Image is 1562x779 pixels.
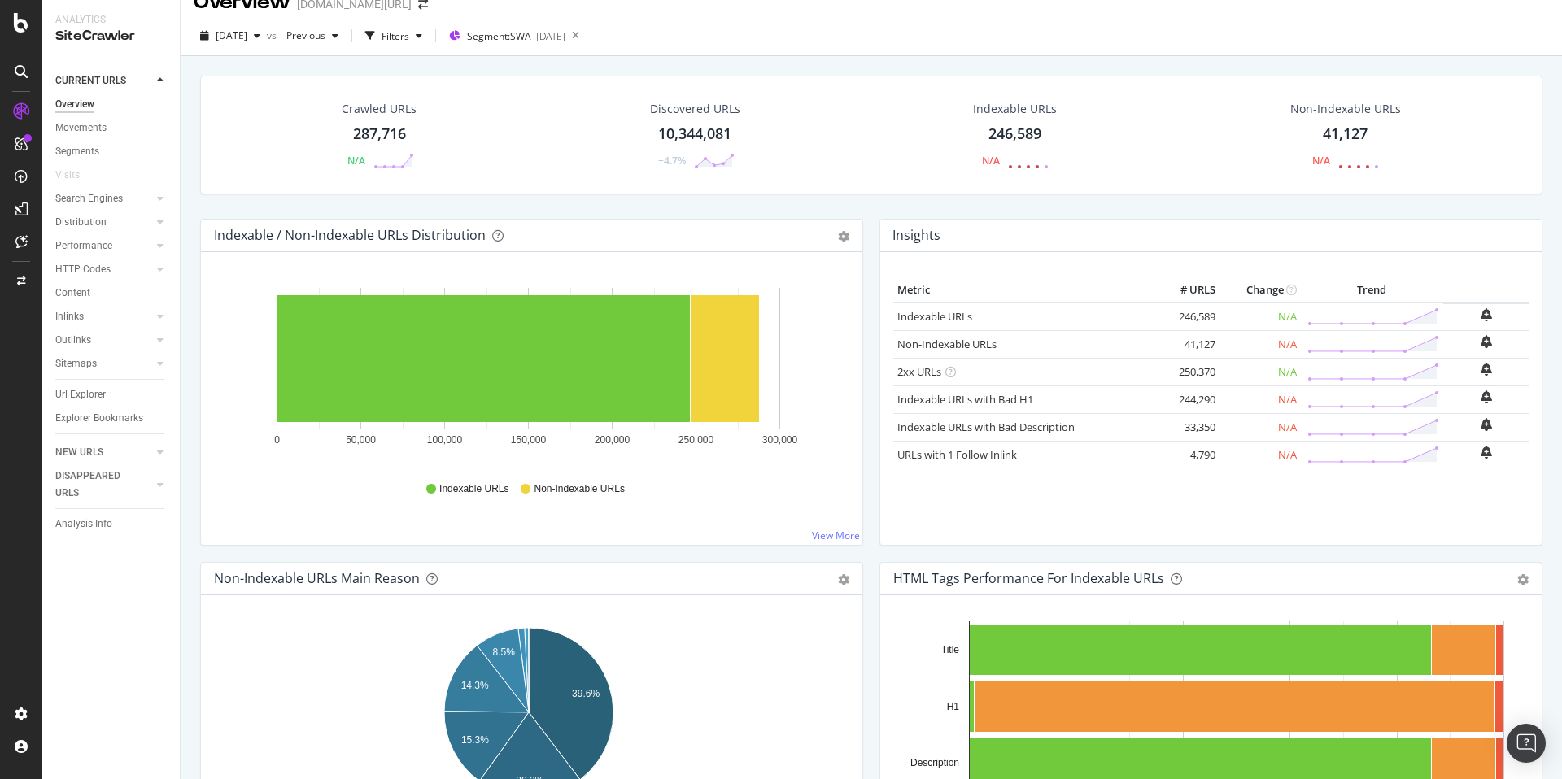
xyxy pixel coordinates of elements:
[1481,446,1492,459] div: bell-plus
[572,688,600,699] text: 39.6%
[55,72,152,89] a: CURRENT URLS
[897,364,941,379] a: 2xx URLs
[55,167,80,184] div: Visits
[55,261,111,278] div: HTTP Codes
[55,120,168,137] a: Movements
[1154,330,1219,358] td: 41,127
[1154,302,1219,331] td: 246,589
[55,332,152,349] a: Outlinks
[762,434,798,446] text: 300,000
[467,29,531,43] span: Segment: SWA
[55,285,168,302] a: Content
[1154,441,1219,468] td: 4,790
[947,701,960,712] text: H1
[274,434,280,446] text: 0
[55,96,94,113] div: Overview
[55,386,106,403] div: Url Explorer
[280,23,345,49] button: Previous
[1154,413,1219,441] td: 33,350
[1481,363,1492,376] div: bell-plus
[214,227,486,243] div: Indexable / Non-Indexable URLs Distribution
[1154,385,1219,413] td: 244,290
[1507,724,1546,763] div: Open Intercom Messenger
[1219,358,1301,385] td: N/A
[838,574,849,585] div: gear
[55,214,152,231] a: Distribution
[897,392,1033,407] a: Indexable URLs with Bad H1
[461,680,489,691] text: 14.3%
[439,482,508,496] span: Indexable URLs
[1517,574,1529,585] div: gear
[55,308,84,325] div: Inlinks
[55,237,152,255] a: Performance
[1219,385,1301,413] td: N/A
[55,332,91,349] div: Outlinks
[1219,302,1301,331] td: N/A
[1481,390,1492,403] div: bell-plus
[678,434,714,446] text: 250,000
[897,420,1075,434] a: Indexable URLs with Bad Description
[1219,413,1301,441] td: N/A
[443,23,565,49] button: Segment:SWA[DATE]
[1154,278,1219,302] th: # URLS
[55,143,168,160] a: Segments
[493,646,516,658] text: 8.5%
[55,143,99,160] div: Segments
[897,309,972,324] a: Indexable URLs
[1481,335,1492,348] div: bell-plus
[55,120,107,137] div: Movements
[55,386,168,403] a: Url Explorer
[1481,418,1492,431] div: bell-plus
[536,29,565,43] div: [DATE]
[55,444,152,461] a: NEW URLS
[1219,330,1301,358] td: N/A
[55,167,96,184] a: Visits
[988,124,1041,145] div: 246,589
[194,23,267,49] button: [DATE]
[214,278,844,467] svg: A chart.
[55,410,143,427] div: Explorer Bookmarks
[897,337,997,351] a: Non-Indexable URLs
[55,355,97,372] div: Sitemaps
[280,28,325,42] span: Previous
[214,570,420,586] div: Non-Indexable URLs Main Reason
[55,237,112,255] div: Performance
[359,23,429,49] button: Filters
[1312,154,1330,168] div: N/A
[658,154,686,168] div: +4.7%
[812,529,860,542] a: View More
[1219,278,1301,302] th: Change
[55,285,90,302] div: Content
[216,28,247,42] span: 2025 Sep. 2nd
[838,231,849,242] div: gear
[55,468,152,502] a: DISAPPEARED URLS
[1481,308,1492,321] div: bell-plus
[897,447,1017,462] a: URLs with 1 Follow Inlink
[982,154,1000,168] div: N/A
[55,190,152,207] a: Search Engines
[1301,278,1443,302] th: Trend
[973,101,1057,117] div: Indexable URLs
[55,214,107,231] div: Distribution
[55,261,152,278] a: HTTP Codes
[941,644,960,655] text: Title
[55,516,112,533] div: Analysis Info
[650,101,740,117] div: Discovered URLs
[1219,441,1301,468] td: N/A
[55,355,152,372] a: Sitemaps
[346,434,376,446] text: 50,000
[55,190,123,207] div: Search Engines
[55,13,167,27] div: Analytics
[353,124,406,145] div: 287,716
[893,278,1154,302] th: Metric
[534,482,624,496] span: Non-Indexable URLs
[910,757,959,768] text: Description
[342,101,417,117] div: Crawled URLs
[1323,124,1368,145] div: 41,127
[55,96,168,113] a: Overview
[55,27,167,46] div: SiteCrawler
[55,72,126,89] div: CURRENT URLS
[511,434,547,446] text: 150,000
[55,410,168,427] a: Explorer Bookmarks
